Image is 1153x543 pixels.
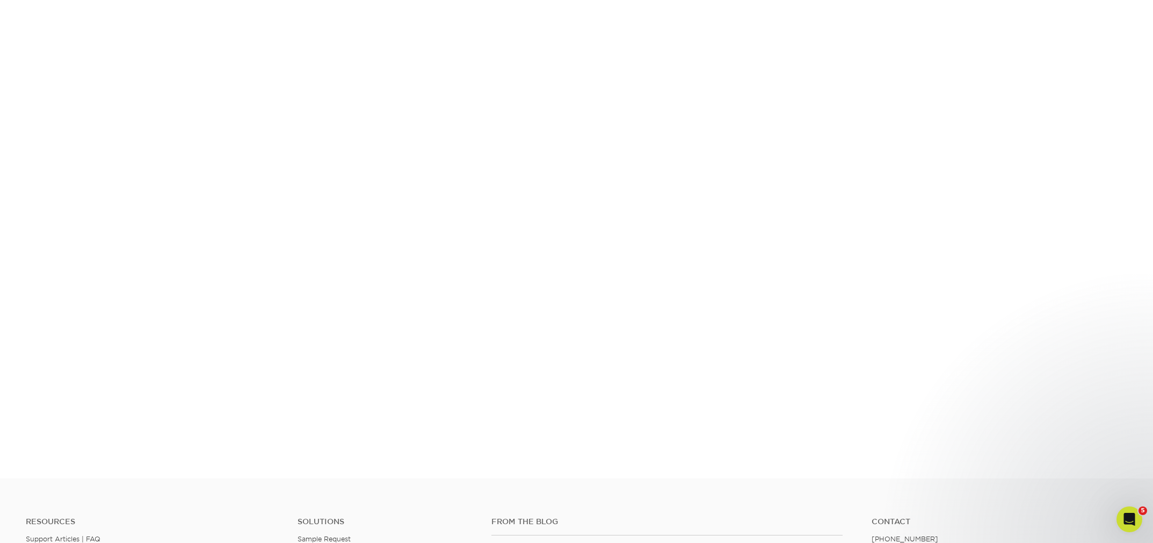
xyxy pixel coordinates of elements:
[491,517,843,526] h4: From the Blog
[298,517,475,526] h4: Solutions
[298,535,351,543] a: Sample Request
[26,517,281,526] h4: Resources
[1116,506,1142,532] iframe: Intercom live chat
[872,517,1127,526] a: Contact
[1139,506,1147,515] span: 5
[26,535,100,543] a: Support Articles | FAQ
[872,535,938,543] a: [PHONE_NUMBER]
